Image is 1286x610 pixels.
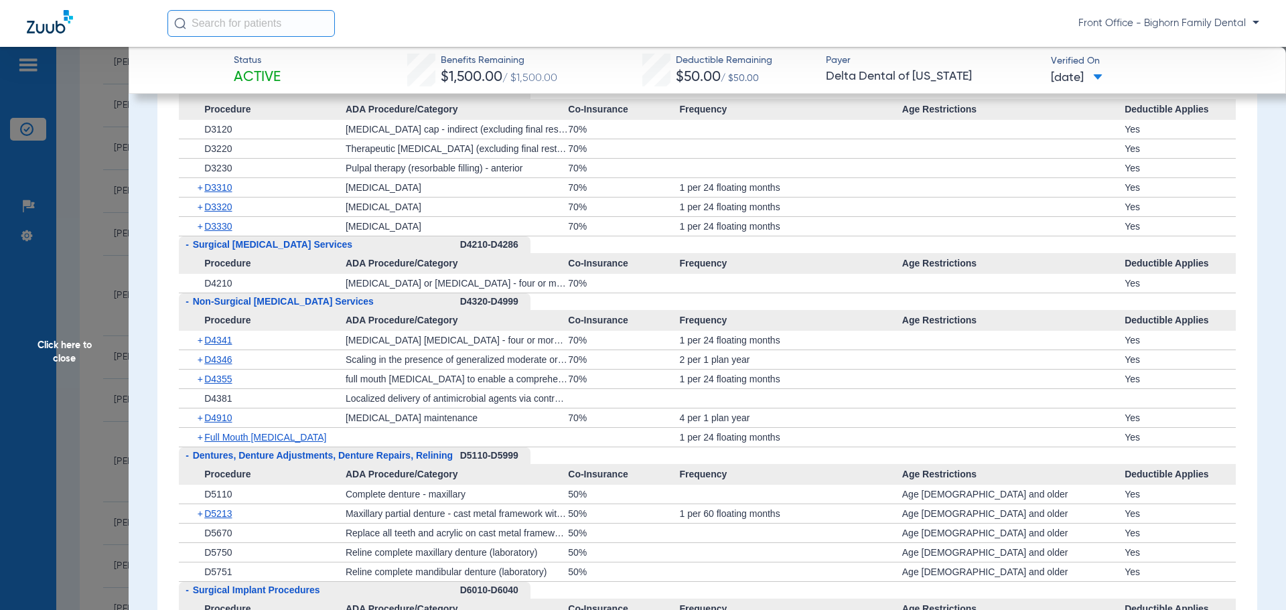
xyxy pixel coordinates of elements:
span: D4346 [204,354,232,365]
span: D5213 [204,508,232,519]
div: D5110-D5999 [460,447,530,464]
span: Full Mouth [MEDICAL_DATA] [204,432,326,443]
div: Yes [1125,120,1236,139]
span: + [198,370,205,388]
span: Procedure [179,99,346,121]
div: 1 per 24 floating months [679,428,902,447]
span: D4210 [204,278,232,289]
span: - [186,450,189,461]
div: 50% [568,562,679,581]
div: full mouth [MEDICAL_DATA] to enable a comprehensive evaluation and diagnosis on a subsequent visit [346,370,568,388]
div: 50% [568,524,679,542]
span: Verified On [1051,54,1265,68]
div: 70% [568,370,679,388]
span: Age Restrictions [902,253,1125,275]
div: 70% [568,178,679,197]
span: Age Restrictions [902,464,1125,485]
span: Procedure [179,310,346,331]
span: D5670 [204,528,232,538]
div: Yes [1125,198,1236,216]
span: D5110 [204,489,232,500]
span: D4910 [204,412,232,423]
div: 50% [568,485,679,504]
span: Procedure [179,253,346,275]
span: Frequency [679,464,902,485]
div: Localized delivery of antimicrobial agents via controlled release vehicle into diseased crevicula... [346,389,568,408]
div: 50% [568,504,679,523]
span: Age Restrictions [902,310,1125,331]
div: Yes [1125,159,1236,177]
span: D4381 [204,393,232,404]
div: Therapeutic [MEDICAL_DATA] (excluding final restoration) - removal of [MEDICAL_DATA] coronal to t... [346,139,568,158]
div: Yes [1125,331,1236,350]
div: Replace all teeth and acrylic on cast metal framework (maxillary) [346,524,568,542]
span: + [198,217,205,236]
div: 2 per 1 plan year [679,350,902,369]
div: Yes [1125,274,1236,293]
div: D6010-D6040 [460,582,530,599]
div: 1 per 24 floating months [679,331,902,350]
div: Pulpal therapy (resorbable filling) - anterior [346,159,568,177]
span: Age Restrictions [902,99,1125,121]
div: [MEDICAL_DATA] [346,178,568,197]
div: 70% [568,139,679,158]
div: Age [DEMOGRAPHIC_DATA] and older [902,543,1125,562]
span: Surgical Implant Procedures [193,585,320,595]
span: + [198,331,205,350]
span: + [198,428,205,447]
span: D3320 [204,202,232,212]
div: 1 per 60 floating months [679,504,902,523]
span: $1,500.00 [441,70,502,84]
div: D4320-D4999 [460,293,530,310]
div: 1 per 24 floating months [679,178,902,197]
span: Status [234,54,281,68]
div: Yes [1125,178,1236,197]
div: Scaling in the presence of generalized moderate or severe gingival inflammation - full mouth [346,350,568,369]
span: ADA Procedure/Category [346,464,568,485]
div: [MEDICAL_DATA] cap - indirect (excluding final restoration) [346,120,568,139]
div: 70% [568,198,679,216]
div: [MEDICAL_DATA] [346,198,568,216]
span: [DATE] [1051,70,1102,86]
div: 70% [568,159,679,177]
div: [MEDICAL_DATA] or [MEDICAL_DATA] - four or more contiguous teeth or tooth bounded spaces per quad... [346,274,568,293]
div: 70% [568,408,679,427]
span: Deductible Applies [1125,464,1236,485]
span: Payer [826,54,1040,68]
iframe: Chat Widget [1219,546,1286,610]
div: 70% [568,217,679,236]
span: D3220 [204,143,232,154]
span: - [186,585,189,595]
div: [MEDICAL_DATA] [346,217,568,236]
div: Age [DEMOGRAPHIC_DATA] and older [902,524,1125,542]
span: Co-Insurance [568,99,679,121]
img: Search Icon [174,17,186,29]
span: D3120 [204,124,232,135]
input: Search for patients [167,10,335,37]
div: Maxillary partial denture - cast metal framework with resin denture bases (including any conventi... [346,504,568,523]
span: Non-Surgical [MEDICAL_DATA] Services [193,296,374,307]
div: Yes [1125,370,1236,388]
span: D3310 [204,182,232,193]
div: 70% [568,350,679,369]
div: Age [DEMOGRAPHIC_DATA] and older [902,504,1125,523]
span: / $1,500.00 [502,73,557,84]
div: 4 per 1 plan year [679,408,902,427]
div: [MEDICAL_DATA] maintenance [346,408,568,427]
span: Frequency [679,310,902,331]
span: Frequency [679,253,902,275]
div: Reline complete mandibular denture (laboratory) [346,562,568,581]
div: 70% [568,120,679,139]
span: ADA Procedure/Category [346,253,568,275]
div: Yes [1125,562,1236,581]
div: Yes [1125,408,1236,427]
span: $50.00 [676,70,721,84]
div: Yes [1125,543,1236,562]
span: Active [234,68,281,87]
span: Deductible Applies [1125,99,1236,121]
span: Co-Insurance [568,464,679,485]
div: D4210-D4286 [460,236,530,253]
div: 70% [568,331,679,350]
span: / $50.00 [721,74,759,83]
